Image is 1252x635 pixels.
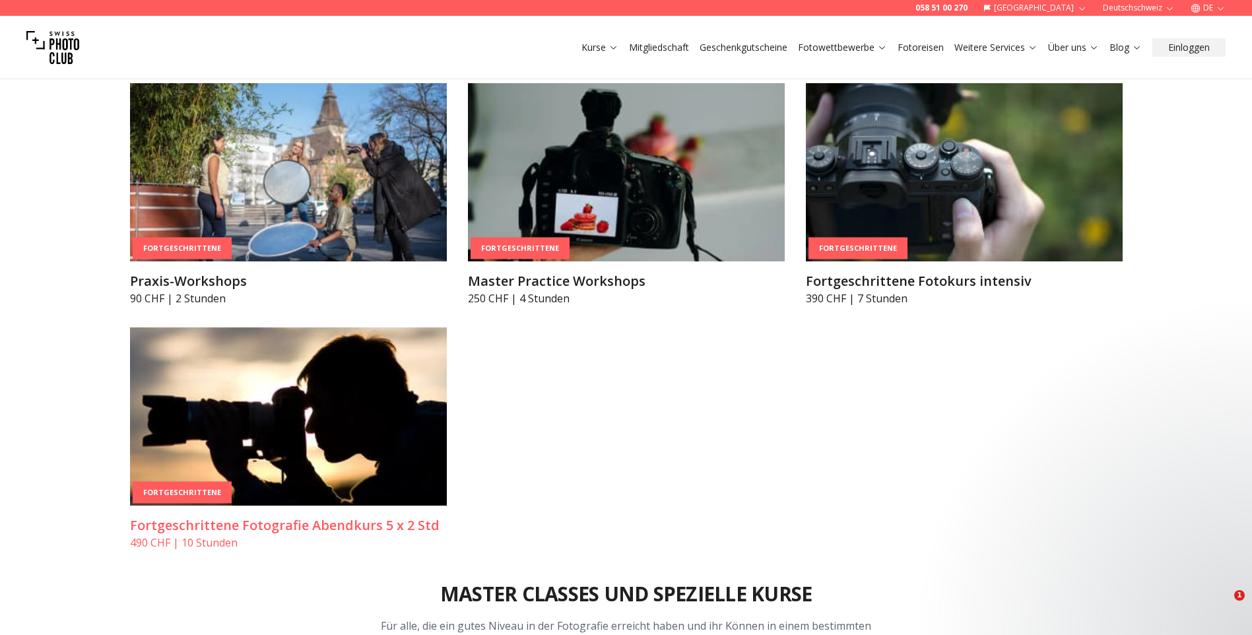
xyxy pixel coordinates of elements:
[806,272,1123,290] h3: Fortgeschrittene Fotokurs intensiv
[624,38,694,57] button: Mitgliedschaft
[1207,590,1239,622] iframe: Intercom live chat
[798,41,887,54] a: Fotowettbewerbe
[949,38,1043,57] button: Weitere Services
[581,41,618,54] a: Kurse
[130,327,447,551] a: Fortgeschrittene Fotografie Abendkurs 5 x 2 StdFortgeschritteneFortgeschrittene Fotografie Abendk...
[1152,38,1226,57] button: Einloggen
[629,41,689,54] a: Mitgliedschaft
[1234,590,1245,601] span: 1
[806,290,1123,306] p: 390 CHF | 7 Stunden
[468,272,785,290] h3: Master Practice Workshops
[468,290,785,306] p: 250 CHF | 4 Stunden
[130,516,447,535] h3: Fortgeschrittene Fotografie Abendkurs 5 x 2 Std
[130,83,447,306] a: Praxis-WorkshopsFortgeschrittenePraxis-Workshops90 CHF | 2 Stunden
[988,507,1252,599] iframe: Intercom notifications Nachricht
[1109,41,1142,54] a: Blog
[133,482,232,504] div: Fortgeschrittene
[576,38,624,57] button: Kurse
[808,238,907,259] div: Fortgeschrittene
[133,238,232,259] div: Fortgeschrittene
[793,38,892,57] button: Fotowettbewerbe
[440,582,812,606] h2: Master Classes und spezielle Kurse
[954,41,1038,54] a: Weitere Services
[694,38,793,57] button: Geschenkgutscheine
[806,83,1123,306] a: Fortgeschrittene Fotokurs intensivFortgeschritteneFortgeschrittene Fotokurs intensiv390 CHF | 7 S...
[130,535,447,551] p: 490 CHF | 10 Stunden
[898,41,944,54] a: Fotoreisen
[130,327,447,506] img: Fortgeschrittene Fotografie Abendkurs 5 x 2 Std
[26,21,79,74] img: Swiss photo club
[130,83,447,261] img: Praxis-Workshops
[468,83,785,306] a: Master Practice WorkshopsFortgeschritteneMaster Practice Workshops250 CHF | 4 Stunden
[468,83,785,261] img: Master Practice Workshops
[130,272,447,290] h3: Praxis-Workshops
[1048,41,1099,54] a: Über uns
[892,38,949,57] button: Fotoreisen
[700,41,787,54] a: Geschenkgutscheine
[915,3,968,13] a: 058 51 00 270
[1104,38,1147,57] button: Blog
[130,290,447,306] p: 90 CHF | 2 Stunden
[1043,38,1104,57] button: Über uns
[806,83,1123,261] img: Fortgeschrittene Fotokurs intensiv
[471,238,570,259] div: Fortgeschrittene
